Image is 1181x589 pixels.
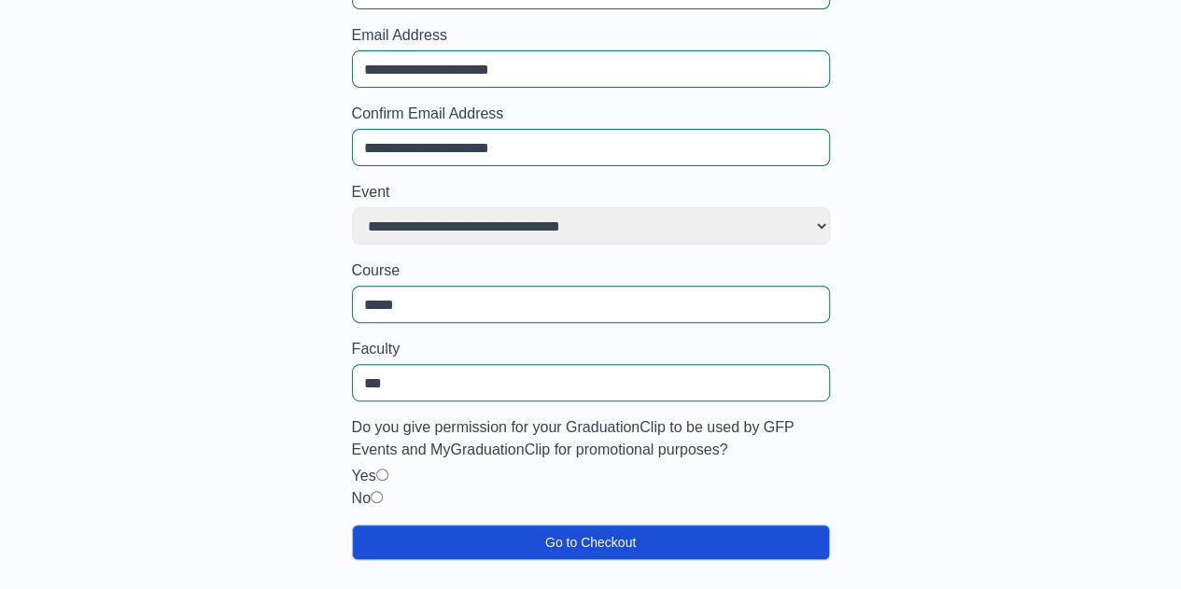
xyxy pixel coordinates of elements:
[352,468,376,484] label: Yes
[352,24,830,47] label: Email Address
[352,490,371,506] label: No
[352,103,830,125] label: Confirm Email Address
[352,525,830,560] button: Go to Checkout
[352,338,830,360] label: Faculty
[352,416,830,461] label: Do you give permission for your GraduationClip to be used by GFP Events and MyGraduationClip for ...
[352,259,830,282] label: Course
[352,181,830,203] label: Event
